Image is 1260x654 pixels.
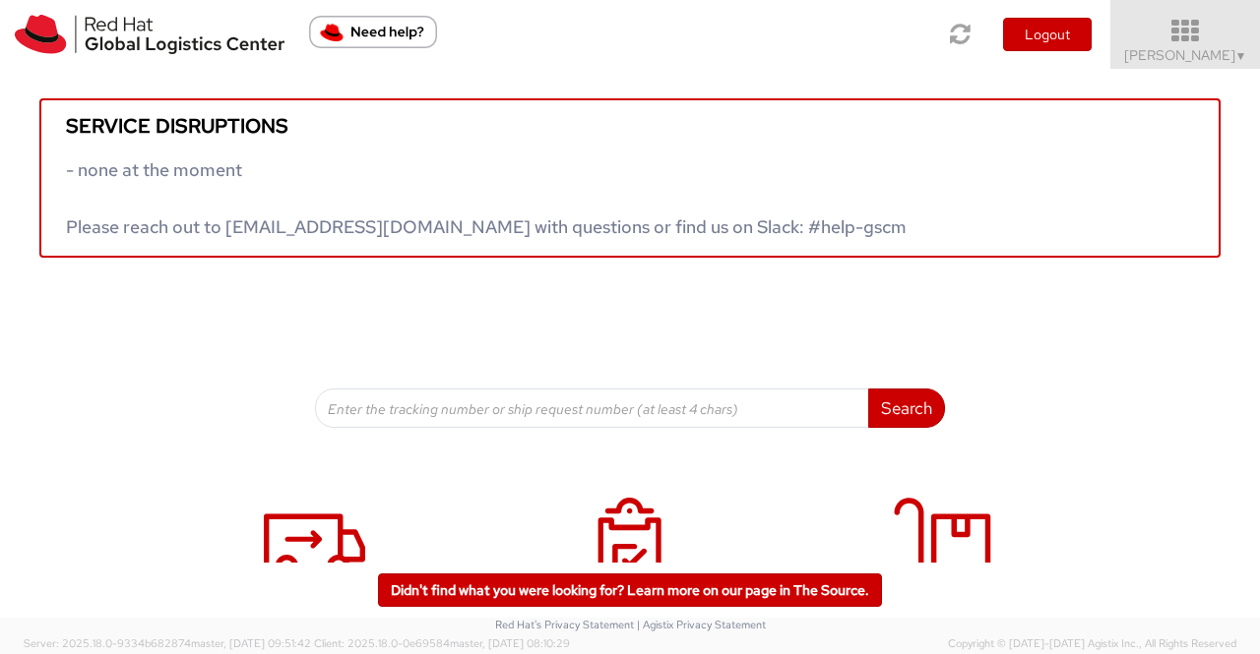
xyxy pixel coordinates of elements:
span: master, [DATE] 08:10:29 [450,636,570,650]
span: ▼ [1235,48,1247,64]
a: Red Hat's Privacy Statement [495,618,634,631]
span: Copyright © [DATE]-[DATE] Agistix Inc., All Rights Reserved [948,636,1236,652]
button: Need help? [309,16,437,48]
button: Logout [1003,18,1092,51]
span: master, [DATE] 09:51:42 [191,636,311,650]
span: - none at the moment Please reach out to [EMAIL_ADDRESS][DOMAIN_NAME] with questions or find us o... [66,158,907,238]
span: [PERSON_NAME] [1124,46,1247,64]
input: Enter the tracking number or ship request number (at least 4 chars) [315,388,869,428]
span: Client: 2025.18.0-0e69584 [314,636,570,650]
img: rh-logistics-00dfa346123c4ec078e1.svg [15,15,284,54]
button: Search [868,388,945,428]
a: | Agistix Privacy Statement [637,618,766,631]
span: Server: 2025.18.0-9334b682874 [24,636,311,650]
a: Didn't find what you were looking for? Learn more on our page in The Source. [378,573,882,607]
a: Service disruptions - none at the moment Please reach out to [EMAIL_ADDRESS][DOMAIN_NAME] with qu... [39,98,1221,258]
h5: Service disruptions [66,115,1194,137]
